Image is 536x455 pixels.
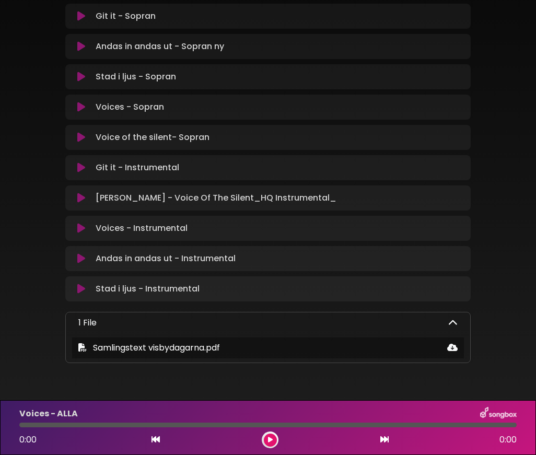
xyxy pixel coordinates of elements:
[96,10,156,22] p: Git it - Sopran
[96,161,179,174] p: Git it - Instrumental
[78,317,97,329] p: 1 File
[96,192,336,204] p: [PERSON_NAME] - Voice Of The Silent_HQ Instrumental_
[96,222,188,235] p: Voices - Instrumental
[96,71,176,83] p: Stad i ljus - Sopran
[96,131,209,144] p: Voice of the silent- Sopran
[93,342,220,354] span: Samlingstext visbydagarna.pdf
[96,252,236,265] p: Andas in andas ut - Instrumental
[96,101,164,113] p: Voices - Sopran
[96,40,224,53] p: Andas in andas ut - Sopran ny
[96,283,200,295] p: Stad i ljus - Instrumental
